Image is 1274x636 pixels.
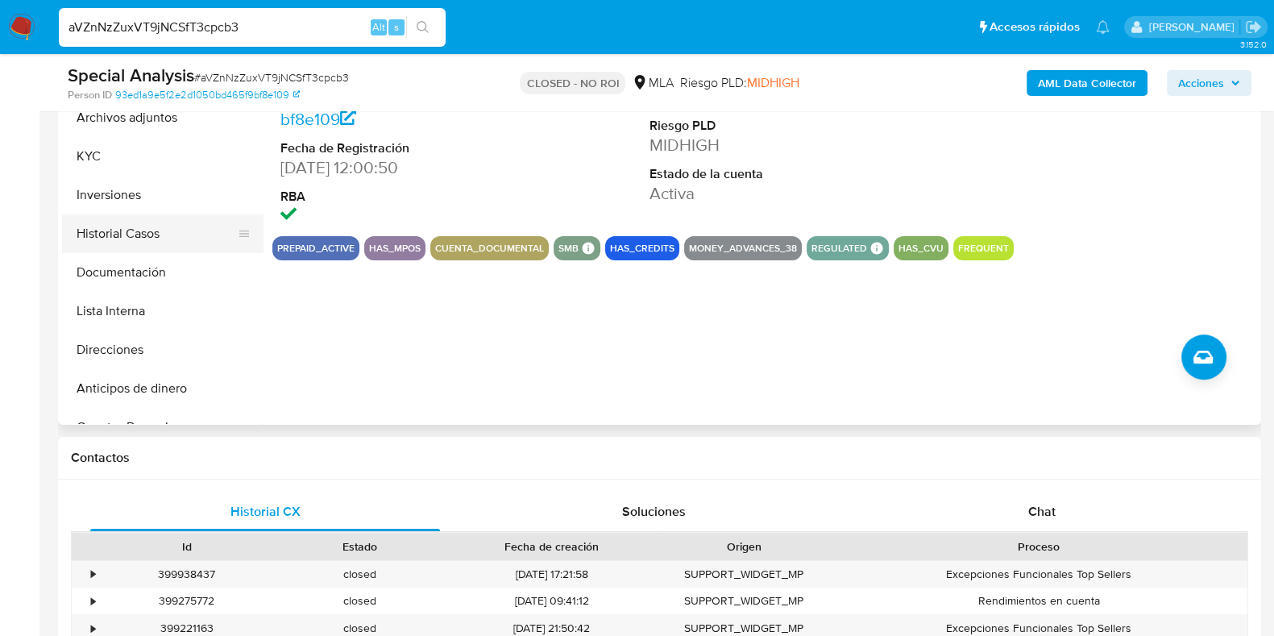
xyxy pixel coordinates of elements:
[1038,70,1136,96] b: AML Data Collector
[1028,502,1056,521] span: Chat
[558,245,579,251] button: smb
[68,62,194,88] b: Special Analysis
[632,74,673,92] div: MLA
[62,176,264,214] button: Inversiones
[689,245,797,251] button: money_advances_38
[194,69,349,85] span: # aVZnNzZuxVT9jNCSfT3cpcb3
[1148,19,1239,35] p: andres.vilosio@mercadolibre.com
[62,98,264,137] button: Archivos adjuntos
[71,450,1248,466] h1: Contactos
[1178,70,1224,96] span: Acciones
[1245,19,1262,35] a: Salir
[649,182,880,205] dd: Activa
[958,245,1009,251] button: frequent
[746,73,799,92] span: MIDHIGH
[649,165,880,183] dt: Estado de la cuenta
[831,561,1247,588] div: Excepciones Funcionales Top Sellers
[62,369,264,408] button: Anticipos de dinero
[62,408,264,447] button: Cuentas Bancarias
[59,17,446,38] input: Buscar usuario o caso...
[91,593,95,609] div: •
[372,19,385,35] span: Alt
[62,253,264,292] button: Documentación
[1239,38,1266,51] span: 3.152.0
[62,214,251,253] button: Historial Casos
[898,245,944,251] button: has_cvu
[273,561,446,588] div: closed
[669,538,820,555] div: Origen
[649,134,880,156] dd: MIDHIGH
[446,588,658,614] div: [DATE] 09:41:12
[62,137,264,176] button: KYC
[1096,20,1110,34] a: Notificaciones
[91,621,95,636] div: •
[284,538,435,555] div: Estado
[91,567,95,582] div: •
[111,538,262,555] div: Id
[277,245,355,251] button: prepaid_active
[831,588,1247,614] div: Rendimientos en cuenta
[458,538,646,555] div: Fecha de creación
[273,588,446,614] div: closed
[610,245,674,251] button: has_credits
[115,88,300,102] a: 93ed1a9e5f2e2d1050bd465f9bf8e109
[649,117,880,135] dt: Riesgo PLD
[811,245,867,251] button: regulated
[406,16,439,39] button: search-icon
[100,561,273,588] div: 399938437
[520,72,625,94] p: CLOSED - NO ROI
[68,88,112,102] b: Person ID
[369,245,421,251] button: has_mpos
[230,502,301,521] span: Historial CX
[100,588,273,614] div: 399275772
[658,588,831,614] div: SUPPORT_WIDGET_MP
[990,19,1080,35] span: Accesos rápidos
[280,188,511,206] dt: RBA
[446,561,658,588] div: [DATE] 17:21:58
[658,561,831,588] div: SUPPORT_WIDGET_MP
[280,139,511,157] dt: Fecha de Registración
[435,245,544,251] button: cuenta_documental
[62,292,264,330] button: Lista Interna
[1027,70,1147,96] button: AML Data Collector
[679,74,799,92] span: Riesgo PLD:
[1167,70,1251,96] button: Acciones
[62,330,264,369] button: Direcciones
[622,502,686,521] span: Soluciones
[394,19,399,35] span: s
[280,156,511,179] dd: [DATE] 12:00:50
[842,538,1236,555] div: Proceso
